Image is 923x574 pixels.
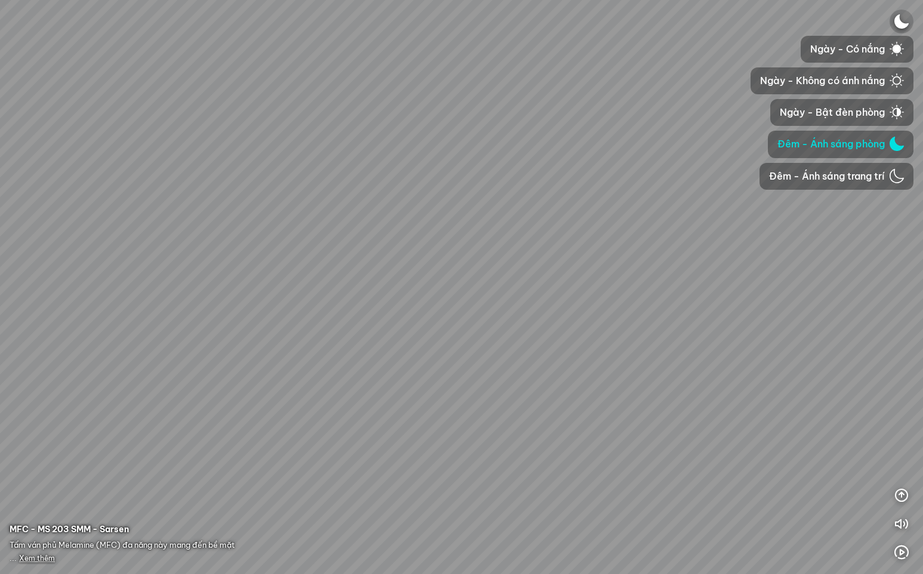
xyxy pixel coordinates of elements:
[890,73,904,88] img: logo
[751,67,913,94] button: Ngày - Không có ánh nắng
[890,105,904,119] img: logo
[810,42,885,57] span: Ngày - Có nắng
[770,99,913,126] button: Ngày - Bật đèn phòng
[769,169,885,184] span: Đêm - Ánh sáng trang trí
[760,73,885,88] span: Ngày - Không có ánh nắng
[768,131,913,158] button: Đêm - Ánh sáng phòng
[890,42,904,56] img: logo
[19,554,55,563] span: Xem thêm
[760,163,913,190] button: Đêm - Ánh sáng trang trí
[777,137,885,152] span: Đêm - Ánh sáng phòng
[890,137,904,151] img: logo
[780,105,885,120] span: Ngày - Bật đèn phòng
[890,169,904,183] img: logo
[801,36,913,63] button: Ngày - Có nắng
[894,14,909,29] img: logo
[10,553,55,563] span: ...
